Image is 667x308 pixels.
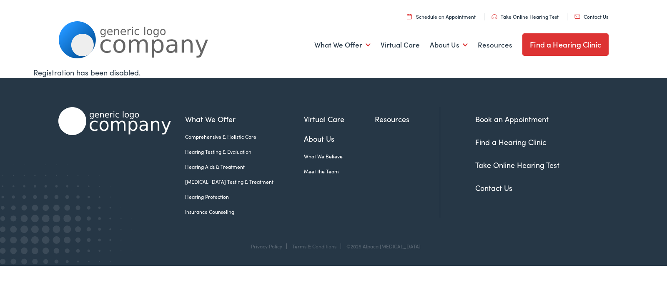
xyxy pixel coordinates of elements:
[58,107,171,135] img: Alpaca Audiology
[407,14,412,19] img: utility icon
[491,14,497,19] img: utility icon
[185,178,304,185] a: [MEDICAL_DATA] Testing & Treatment
[304,113,375,125] a: Virtual Care
[185,163,304,170] a: Hearing Aids & Treatment
[304,133,375,144] a: About Us
[314,30,371,60] a: What We Offer
[185,133,304,140] a: Comprehensive & Holistic Care
[430,30,468,60] a: About Us
[251,243,282,250] a: Privacy Policy
[381,30,420,60] a: Virtual Care
[478,30,512,60] a: Resources
[292,243,336,250] a: Terms & Conditions
[475,183,512,193] a: Contact Us
[491,13,559,20] a: Take Online Hearing Test
[574,13,608,20] a: Contact Us
[475,114,549,124] a: Book an Appointment
[407,13,476,20] a: Schedule an Appointment
[33,67,634,78] div: Registration has been disabled.
[185,193,304,200] a: Hearing Protection
[574,15,580,19] img: utility icon
[185,148,304,155] a: Hearing Testing & Evaluation
[185,208,304,215] a: Insurance Counseling
[304,153,375,160] a: What We Believe
[342,243,421,249] div: ©2025 Alpaca [MEDICAL_DATA]
[475,137,546,147] a: Find a Hearing Clinic
[304,168,375,175] a: Meet the Team
[185,113,304,125] a: What We Offer
[375,113,440,125] a: Resources
[475,160,559,170] a: Take Online Hearing Test
[522,33,609,56] a: Find a Hearing Clinic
